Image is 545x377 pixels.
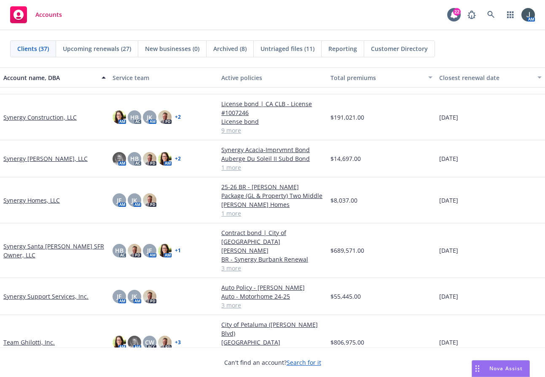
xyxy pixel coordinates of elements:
[213,44,247,53] span: Archived (8)
[113,110,126,124] img: photo
[453,8,461,16] div: 22
[439,246,458,255] span: [DATE]
[143,193,156,207] img: photo
[472,360,530,377] button: Nova Assist
[439,292,458,301] span: [DATE]
[147,113,152,122] span: JK
[439,196,458,205] span: [DATE]
[3,154,88,163] a: Synergy [PERSON_NAME], LLC
[221,182,324,191] a: 25-26 BR - [PERSON_NAME]
[221,292,324,301] a: Auto - Motorhome 24-25
[3,292,89,301] a: Synergy Support Services, Inc.
[287,358,321,366] a: Search for it
[175,248,181,253] a: + 1
[128,244,141,257] img: photo
[489,365,523,372] span: Nova Assist
[130,154,139,163] span: HB
[221,228,324,255] a: Contract bond | City of [GEOGRAPHIC_DATA][PERSON_NAME]
[224,358,321,367] span: Can't find an account?
[113,73,215,82] div: Service team
[221,283,324,292] a: Auto Policy - [PERSON_NAME]
[328,44,357,53] span: Reporting
[330,246,364,255] span: $689,571.00
[158,336,172,349] img: photo
[145,338,154,347] span: CW
[130,113,139,122] span: HB
[439,338,458,347] span: [DATE]
[521,8,535,21] img: photo
[3,196,60,205] a: Synergy Homes, LLC
[439,154,458,163] span: [DATE]
[158,244,172,257] img: photo
[472,361,483,377] div: Drag to move
[158,152,172,166] img: photo
[175,156,181,161] a: + 2
[330,154,361,163] span: $14,697.00
[221,209,324,218] a: 1 more
[35,11,62,18] span: Accounts
[7,3,65,27] a: Accounts
[221,117,324,126] a: License bond
[221,264,324,273] a: 3 more
[143,290,156,303] img: photo
[3,73,97,82] div: Account name, DBA
[17,44,49,53] span: Clients (37)
[330,113,364,122] span: $191,021.00
[327,67,436,88] button: Total premiums
[132,292,137,301] span: JK
[3,338,55,347] a: Team Ghilotti, Inc.
[117,196,121,205] span: JF
[439,113,458,122] span: [DATE]
[3,113,77,122] a: Synergy Construction, LLC
[221,99,324,117] a: License bond | CA CLB - License #1007246
[63,44,131,53] span: Upcoming renewals (27)
[221,320,324,338] a: City of Petaluma ([PERSON_NAME] Blvd)
[113,152,126,166] img: photo
[436,67,545,88] button: Closest renewal date
[483,6,499,23] a: Search
[221,255,324,264] a: BR - Synergy Burbank Renewal
[218,67,327,88] button: Active policies
[221,154,324,163] a: Auberge Du Soleil II Subd Bond
[175,340,181,345] a: + 3
[439,73,532,82] div: Closest renewal date
[128,336,141,349] img: photo
[3,242,106,259] a: Synergy Santa [PERSON_NAME] SFR Owner, LLC
[221,145,324,154] a: Synergy Acacia-Imprvmnt Bond
[330,73,424,82] div: Total premiums
[175,115,181,120] a: + 2
[158,110,172,124] img: photo
[330,338,364,347] span: $806,975.00
[330,196,357,205] span: $8,037.00
[147,246,152,255] span: JF
[502,6,519,23] a: Switch app
[221,73,324,82] div: Active policies
[132,196,137,205] span: JK
[330,292,361,301] span: $55,445.00
[221,301,324,310] a: 3 more
[260,44,314,53] span: Untriaged files (11)
[117,292,121,301] span: JF
[221,191,324,209] a: Package (GL & Property) Two Middle [PERSON_NAME] Homes
[371,44,428,53] span: Customer Directory
[463,6,480,23] a: Report a Bug
[113,336,126,349] img: photo
[221,126,324,135] a: 9 more
[221,338,324,356] a: [GEOGRAPHIC_DATA] ([GEOGRAPHIC_DATA] Lot Repaving)
[115,246,123,255] span: HB
[109,67,218,88] button: Service team
[221,163,324,172] a: 1 more
[145,44,199,53] span: New businesses (0)
[143,152,156,166] img: photo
